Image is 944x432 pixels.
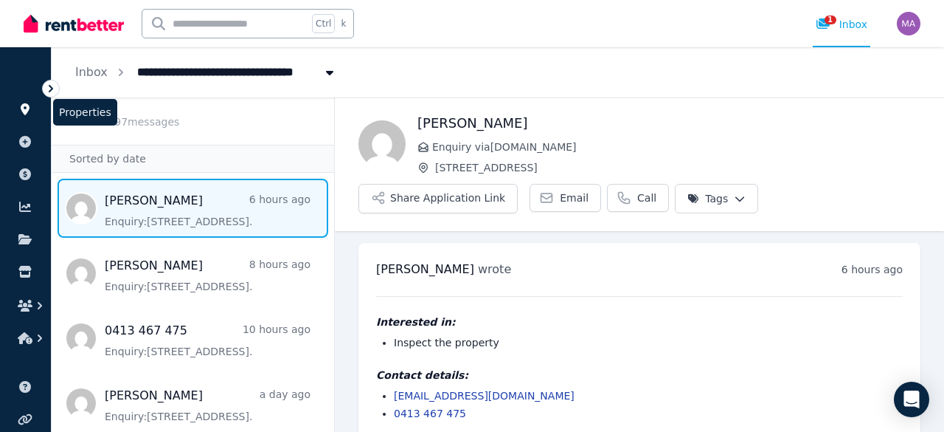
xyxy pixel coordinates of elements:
a: Email [530,184,601,212]
a: 0413 467 47510 hours agoEnquiry:[STREET_ADDRESS]. [105,322,310,359]
a: [EMAIL_ADDRESS][DOMAIN_NAME] [394,390,575,402]
a: [PERSON_NAME]6 hours agoEnquiry:[STREET_ADDRESS]. [105,192,310,229]
span: Call [637,191,656,205]
div: Open Intercom Messenger [894,382,929,417]
span: 97 message s [114,116,179,128]
button: Share Application Link [358,184,518,213]
a: Call [607,184,669,212]
h4: Contact details: [376,368,903,383]
li: Inspect the property [394,335,903,350]
span: wrote [478,262,511,276]
a: Inbox [75,65,108,79]
span: Tags [687,191,728,206]
span: [PERSON_NAME] [376,262,474,276]
h1: [PERSON_NAME] [417,113,920,134]
a: [PERSON_NAME]a day agoEnquiry:[STREET_ADDRESS]. [105,387,310,424]
span: 1 [825,16,836,24]
div: Sorted by date [52,145,334,173]
img: Ekta khetwani [358,120,406,168]
span: Properties [53,99,117,126]
span: [STREET_ADDRESS] [435,160,920,175]
span: Email [560,191,589,205]
img: Matthew [897,12,920,35]
a: [PERSON_NAME]8 hours agoEnquiry:[STREET_ADDRESS]. [105,257,310,294]
img: RentBetter [24,13,124,35]
time: 6 hours ago [841,264,903,275]
nav: Breadcrumb [52,47,361,97]
span: k [341,18,346,30]
span: Ctrl [312,14,335,33]
h4: Interested in: [376,315,903,329]
span: Enquiry via [DOMAIN_NAME] [432,140,920,154]
div: Inbox [816,17,867,32]
a: 0413 467 475 [394,408,466,419]
button: Tags [675,184,758,213]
